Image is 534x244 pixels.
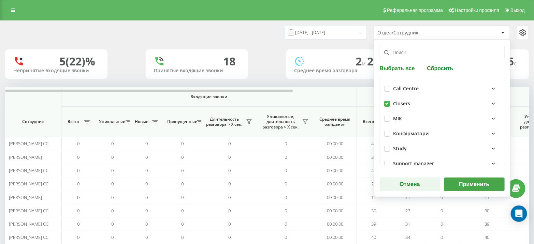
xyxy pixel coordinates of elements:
span: 30 [371,208,376,214]
span: 0 [146,221,148,227]
td: 00:00:00 [314,150,357,164]
span: 0 [182,154,184,160]
span: Новые [133,119,150,124]
span: 0 [228,181,231,187]
div: 5 (22)% [59,55,95,68]
span: Уникальные, длительность разговора > Х сек. [261,114,300,130]
span: 30 [485,208,490,214]
div: Непринятые входящие звонки [13,68,99,74]
div: МІК [393,116,402,122]
span: [PERSON_NAME] CC [9,181,48,187]
span: 0 [285,181,287,187]
button: Применить [444,178,505,191]
span: 0 [112,234,114,240]
span: 0 [285,167,287,173]
span: 40 [371,234,376,240]
div: Среднее время разговора [294,68,380,74]
div: Call Centre [393,86,419,92]
div: Open Intercom Messenger [511,205,527,222]
span: 11 [371,194,376,200]
td: 00:00:00 [314,164,357,177]
span: [PERSON_NAME] CC [9,208,48,214]
span: 0 [285,221,287,227]
span: 0 [182,167,184,173]
div: 18 [223,55,236,68]
span: [PERSON_NAME] CC [9,140,48,147]
span: 0 [285,140,287,147]
span: 0 [228,167,231,173]
span: 0 [441,208,443,214]
span: Реферальная программа [387,7,443,13]
span: Всего [65,119,82,124]
span: 0 [146,167,148,173]
span: 0 [285,154,287,160]
span: c [373,60,376,67]
span: 2 [367,54,376,68]
span: Входящие звонки [79,94,338,100]
span: 0 [228,208,231,214]
span: 34 [405,234,410,240]
span: [PERSON_NAME] CC [9,221,48,227]
span: 0 [146,208,148,214]
span: 0 [228,140,231,147]
td: 00:00:00 [314,204,357,217]
span: 0 [441,194,443,200]
div: Конфірматори [393,131,429,137]
span: Всего [360,119,377,124]
span: 0 [182,194,184,200]
td: 00:00:00 [314,217,357,231]
span: Настройки профиля [455,7,499,13]
span: [PERSON_NAME] CC [9,234,48,240]
span: 0 [112,221,114,227]
span: Выход [510,7,525,13]
span: 0 [77,194,80,200]
span: м [362,60,367,67]
button: Сбросить [425,65,456,71]
span: 0 [77,221,80,227]
span: 0 [112,208,114,214]
span: 0 [112,194,114,200]
span: 0 [146,194,148,200]
input: Поиск [380,46,505,59]
span: 42 [371,167,376,173]
span: 37 [371,154,376,160]
div: Study [393,146,407,152]
span: 0 [146,140,148,147]
span: 40 [371,140,376,147]
span: 0 [441,221,443,227]
span: 2 [356,54,367,68]
span: 0 [77,140,80,147]
span: 0 [112,181,114,187]
span: 11 [405,194,410,200]
span: Сотрудник [11,119,55,124]
span: 31 [405,221,410,227]
span: [PERSON_NAME] [9,154,42,160]
div: Support manager [393,161,434,167]
span: 0 [182,140,184,147]
span: Среднее время ожидания [319,117,351,127]
div: Closers [393,101,410,107]
span: [PERSON_NAME] CC [9,167,48,173]
span: Уникальные [99,119,124,124]
span: c [514,60,517,67]
div: Принятые входящие звонки [154,68,240,74]
span: 0 [146,234,148,240]
span: 0 [146,181,148,187]
span: 0 [285,234,287,240]
span: 0 [77,208,80,214]
span: 0 [182,181,184,187]
span: Длительность разговора > Х сек. [205,117,244,127]
td: 00:00:00 [314,177,357,190]
button: Отмена [380,178,440,191]
span: 0 [228,194,231,200]
td: 00:00:00 [314,231,357,244]
span: 0 [228,154,231,160]
span: 0 [228,234,231,240]
span: 0 [182,234,184,240]
span: 0 [77,181,80,187]
span: 0 [77,154,80,160]
span: 23 [371,181,376,187]
span: 0 [228,221,231,227]
span: 0 [182,221,184,227]
span: 0 [77,167,80,173]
